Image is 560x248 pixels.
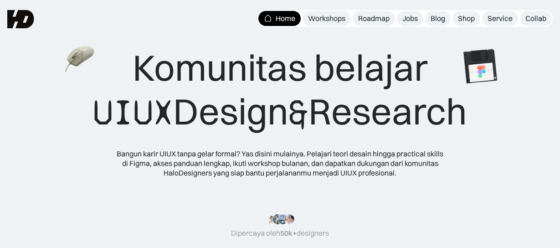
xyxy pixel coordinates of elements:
a: Jobs [397,11,423,26]
span: 50k+ [280,228,297,238]
div: Workshops [308,14,345,23]
div: Jobs [402,14,418,23]
div: Collab [525,14,546,23]
div: Blog [431,14,445,23]
div: Bangun karir UIUX tanpa gelar formal? Yas disini mulainya. Pelajari teori desain hingga practical... [116,149,444,177]
a: Roadmap [353,11,395,26]
span: & [288,91,308,134]
a: Workshops [303,11,351,26]
div: Roadmap [358,14,390,23]
a: Home [258,11,301,26]
div: Home [276,14,295,23]
a: Collab [520,11,552,26]
div: Dipercaya oleh designers [231,228,329,238]
div: Komunitas belajar Design Research [93,46,467,134]
a: Shop [452,11,480,26]
span: UIUX [93,91,173,134]
a: Blog [425,11,451,26]
div: Shop [458,14,475,23]
div: Service [488,14,513,23]
a: Service [482,11,518,26]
